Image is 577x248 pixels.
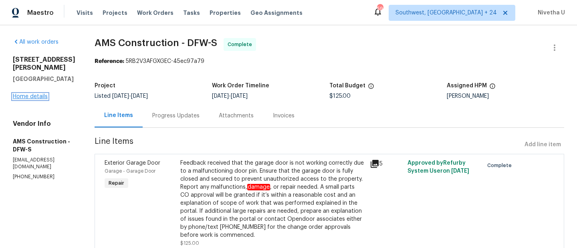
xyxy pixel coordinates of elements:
[13,39,59,45] a: All work orders
[112,93,129,99] span: [DATE]
[212,93,248,99] span: -
[13,157,75,170] p: [EMAIL_ADDRESS][DOMAIN_NAME]
[95,137,521,152] span: Line Items
[105,160,160,166] span: Exterior Garage Door
[368,83,374,93] span: The total cost of line items that have been proposed by Opendoor. This sum includes line items th...
[77,9,93,17] span: Visits
[370,159,403,169] div: 5
[210,9,241,17] span: Properties
[231,93,248,99] span: [DATE]
[13,173,75,180] p: [PHONE_NUMBER]
[329,83,365,89] h5: Total Budget
[95,58,124,64] b: Reference:
[137,9,174,17] span: Work Orders
[247,184,270,190] em: damage
[451,168,469,174] span: [DATE]
[13,94,48,99] a: Home details
[447,93,564,99] div: [PERSON_NAME]
[13,120,75,128] h4: Vendor Info
[408,160,469,174] span: Approved by Refurby System User on
[535,9,565,17] span: Nivetha U
[13,75,75,83] h5: [GEOGRAPHIC_DATA]
[447,83,487,89] h5: Assigned HPM
[273,112,295,120] div: Invoices
[95,93,148,99] span: Listed
[250,9,303,17] span: Geo Assignments
[95,57,564,65] div: 5RB2V3AFGXGEC-45ec97a79
[180,159,365,239] div: Feedback received that the garage door is not working correctly due to a malfunctioning door pin....
[131,93,148,99] span: [DATE]
[228,40,255,48] span: Complete
[13,56,75,72] h2: [STREET_ADDRESS][PERSON_NAME]
[95,83,115,89] h5: Project
[152,112,200,120] div: Progress Updates
[105,179,127,187] span: Repair
[104,111,133,119] div: Line Items
[487,161,515,169] span: Complete
[219,112,254,120] div: Attachments
[180,241,199,246] span: $125.00
[105,169,155,173] span: Garage - Garage Door
[212,83,269,89] h5: Work Order Timeline
[13,137,75,153] h5: AMS Construction - DFW-S
[27,9,54,17] span: Maestro
[103,9,127,17] span: Projects
[395,9,497,17] span: Southwest, [GEOGRAPHIC_DATA] + 24
[112,93,148,99] span: -
[377,5,383,13] div: 594
[95,38,217,48] span: AMS Construction - DFW-S
[329,93,351,99] span: $125.00
[183,10,200,16] span: Tasks
[212,93,229,99] span: [DATE]
[489,83,496,93] span: The hpm assigned to this work order.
